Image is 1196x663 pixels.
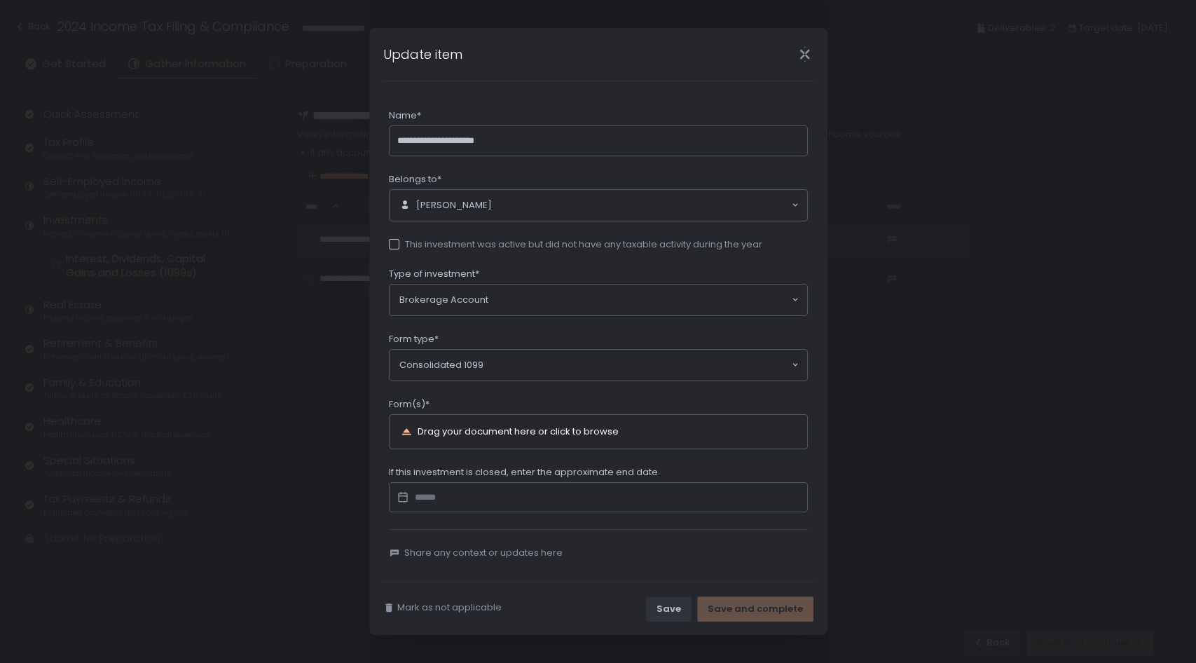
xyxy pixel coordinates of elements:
div: Search for option [390,350,807,381]
div: Save [657,603,681,615]
div: Drag your document here or click to browse [418,427,619,436]
span: Form(s)* [389,398,429,411]
div: Close [783,46,827,62]
span: Form type* [389,333,439,346]
span: Consolidated 1099 [399,358,483,372]
div: Search for option [390,285,807,315]
span: Name* [389,109,421,122]
span: Belongs to* [389,173,441,186]
input: Search for option [488,293,790,307]
span: Brokerage Account [399,293,488,307]
input: Datepicker input [389,482,808,513]
input: Search for option [492,198,790,212]
input: Search for option [483,358,790,372]
span: [PERSON_NAME] [416,199,492,212]
div: Search for option [390,190,807,221]
button: Save [646,596,692,622]
span: Type of investment* [389,268,479,280]
h1: Update item [383,45,462,64]
button: Mark as not applicable [383,601,502,614]
span: If this investment is closed, enter the approximate end date. [389,466,660,479]
span: Mark as not applicable [397,601,502,614]
span: Share any context or updates here [404,547,563,559]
